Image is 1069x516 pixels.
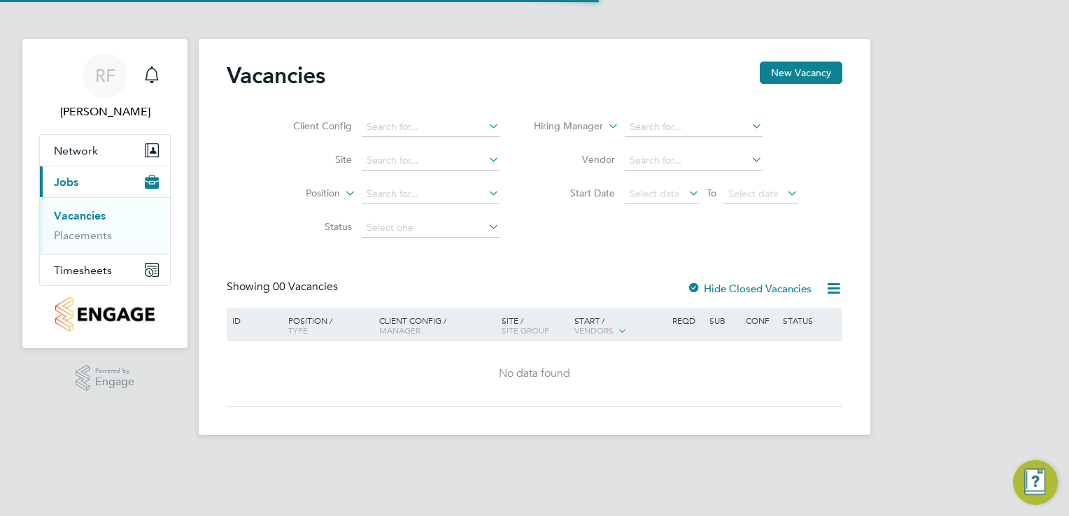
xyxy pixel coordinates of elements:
span: Timesheets [54,264,112,277]
button: Network [40,135,170,166]
label: Vendor [534,153,615,166]
div: Start / [571,308,669,343]
button: Timesheets [40,255,170,285]
nav: Main navigation [22,39,187,348]
span: To [702,184,721,202]
label: Site [271,153,352,166]
div: Jobs [40,197,170,254]
span: Select date [630,187,680,200]
div: Showing [227,280,341,294]
label: Position [260,187,340,201]
button: Engage Resource Center [1013,460,1058,505]
span: Ross Fisher [39,103,171,120]
label: Start Date [534,187,615,199]
div: Status [779,308,840,332]
span: Vendors [574,324,614,336]
div: ID [229,308,278,332]
input: Search for... [362,117,500,137]
div: Position / [278,308,376,342]
span: Site Group [502,324,549,336]
a: RF[PERSON_NAME] [39,53,171,120]
h2: Vacancies [227,62,325,89]
label: Hide Closed Vacancies [687,282,812,295]
input: Search for... [625,151,763,171]
span: Powered by [95,365,134,377]
a: Placements [54,229,112,242]
span: Type [288,324,308,336]
a: Vacancies [54,209,106,222]
div: Client Config / [376,308,498,342]
a: Powered byEngage [76,365,135,392]
label: Status [271,220,352,233]
div: No data found [229,366,840,381]
span: Network [54,144,98,157]
span: Select date [728,187,779,200]
input: Search for... [362,151,500,171]
span: Manager [379,324,420,336]
label: Client Config [271,120,352,132]
span: Engage [95,376,134,388]
input: Search for... [625,117,763,137]
button: Jobs [40,166,170,197]
img: smartmanagedsolutions-logo-retina.png [55,297,154,331]
a: Go to home page [39,297,171,331]
input: Select one [362,218,500,238]
div: Conf [742,308,779,332]
div: Site / [498,308,572,342]
label: Hiring Manager [523,120,603,134]
div: Reqd [669,308,705,332]
button: New Vacancy [760,62,842,84]
span: Jobs [54,175,78,189]
span: 00 Vacancies [273,280,338,294]
div: Sub [706,308,742,332]
input: Search for... [362,185,500,204]
span: RF [95,66,115,85]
